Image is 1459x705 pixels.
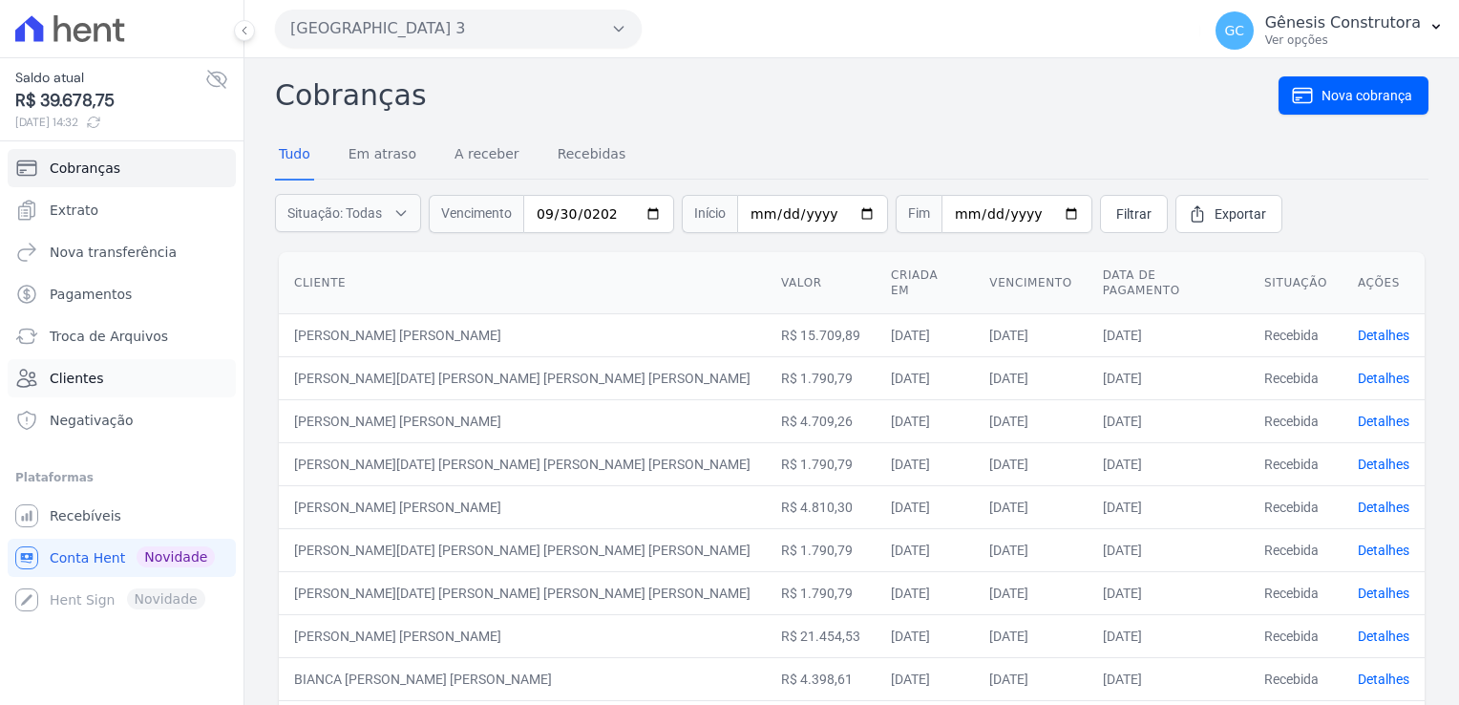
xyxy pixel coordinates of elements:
td: [DATE] [974,614,1087,657]
h2: Cobranças [275,74,1279,117]
td: [DATE] [974,528,1087,571]
p: Gênesis Construtora [1265,13,1421,32]
td: Recebida [1249,485,1343,528]
td: [DATE] [1088,356,1249,399]
span: Filtrar [1116,204,1152,224]
td: R$ 4.398,61 [766,657,876,700]
td: [DATE] [1088,614,1249,657]
span: R$ 39.678,75 [15,88,205,114]
p: Ver opções [1265,32,1421,48]
td: Recebida [1249,356,1343,399]
a: Negativação [8,401,236,439]
td: [DATE] [876,442,974,485]
a: Clientes [8,359,236,397]
td: Recebida [1249,528,1343,571]
td: [DATE] [974,657,1087,700]
a: Nova cobrança [1279,76,1428,115]
span: Vencimento [429,195,523,233]
td: [DATE] [974,399,1087,442]
td: [PERSON_NAME] [PERSON_NAME] [279,313,766,356]
button: GC Gênesis Construtora Ver opções [1200,4,1459,57]
td: [PERSON_NAME][DATE] [PERSON_NAME] [PERSON_NAME] [PERSON_NAME] [279,442,766,485]
td: [DATE] [876,571,974,614]
td: [DATE] [1088,442,1249,485]
a: Pagamentos [8,275,236,313]
td: Recebida [1249,614,1343,657]
div: Plataformas [15,466,228,489]
a: Detalhes [1358,500,1409,515]
button: Situação: Todas [275,194,421,232]
span: Nova transferência [50,243,177,262]
a: Nova transferência [8,233,236,271]
td: Recebida [1249,399,1343,442]
th: Ações [1343,252,1425,314]
span: Exportar [1215,204,1266,224]
span: Início [682,195,737,233]
a: Exportar [1175,195,1282,233]
span: Novidade [137,546,215,567]
td: R$ 1.790,79 [766,571,876,614]
nav: Sidebar [15,149,228,619]
td: [PERSON_NAME] [PERSON_NAME] [279,485,766,528]
span: Pagamentos [50,285,132,304]
span: Troca de Arquivos [50,327,168,346]
td: R$ 4.709,26 [766,399,876,442]
td: BIANCA [PERSON_NAME] [PERSON_NAME] [279,657,766,700]
a: A receber [451,131,523,181]
a: Detalhes [1358,586,1409,601]
td: [DATE] [974,571,1087,614]
td: R$ 15.709,89 [766,313,876,356]
td: [PERSON_NAME] [PERSON_NAME] [279,399,766,442]
span: GC [1224,24,1244,37]
span: Clientes [50,369,103,388]
td: [DATE] [1088,313,1249,356]
span: Recebíveis [50,506,121,525]
th: Criada em [876,252,974,314]
a: Detalhes [1358,371,1409,386]
a: Detalhes [1358,414,1409,429]
a: Detalhes [1358,457,1409,472]
td: Recebida [1249,657,1343,700]
td: [DATE] [876,313,974,356]
span: Negativação [50,411,134,430]
span: [DATE] 14:32 [15,114,205,131]
a: Detalhes [1358,543,1409,558]
td: [DATE] [974,442,1087,485]
td: R$ 1.790,79 [766,528,876,571]
th: Cliente [279,252,766,314]
td: [DATE] [876,399,974,442]
td: [DATE] [1088,528,1249,571]
a: Recebíveis [8,497,236,535]
span: Fim [896,195,941,233]
td: Recebida [1249,571,1343,614]
td: [DATE] [1088,571,1249,614]
td: R$ 1.790,79 [766,442,876,485]
span: Situação: Todas [287,203,382,223]
a: Recebidas [554,131,630,181]
a: Extrato [8,191,236,229]
th: Situação [1249,252,1343,314]
td: [PERSON_NAME][DATE] [PERSON_NAME] [PERSON_NAME] [PERSON_NAME] [279,356,766,399]
button: [GEOGRAPHIC_DATA] 3 [275,10,642,48]
a: Detalhes [1358,328,1409,343]
td: [DATE] [876,528,974,571]
td: Recebida [1249,442,1343,485]
td: R$ 4.810,30 [766,485,876,528]
span: Nova cobrança [1322,86,1412,105]
td: R$ 21.454,53 [766,614,876,657]
th: Data de pagamento [1088,252,1249,314]
a: Em atraso [345,131,420,181]
td: [DATE] [1088,399,1249,442]
span: Saldo atual [15,68,205,88]
span: Conta Hent [50,548,125,567]
td: [DATE] [1088,657,1249,700]
a: Conta Hent Novidade [8,539,236,577]
td: [DATE] [876,614,974,657]
td: [PERSON_NAME][DATE] [PERSON_NAME] [PERSON_NAME] [PERSON_NAME] [279,528,766,571]
span: Cobranças [50,159,120,178]
a: Tudo [275,131,314,181]
td: [PERSON_NAME] [PERSON_NAME] [279,614,766,657]
a: Filtrar [1100,195,1168,233]
td: [DATE] [1088,485,1249,528]
td: R$ 1.790,79 [766,356,876,399]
